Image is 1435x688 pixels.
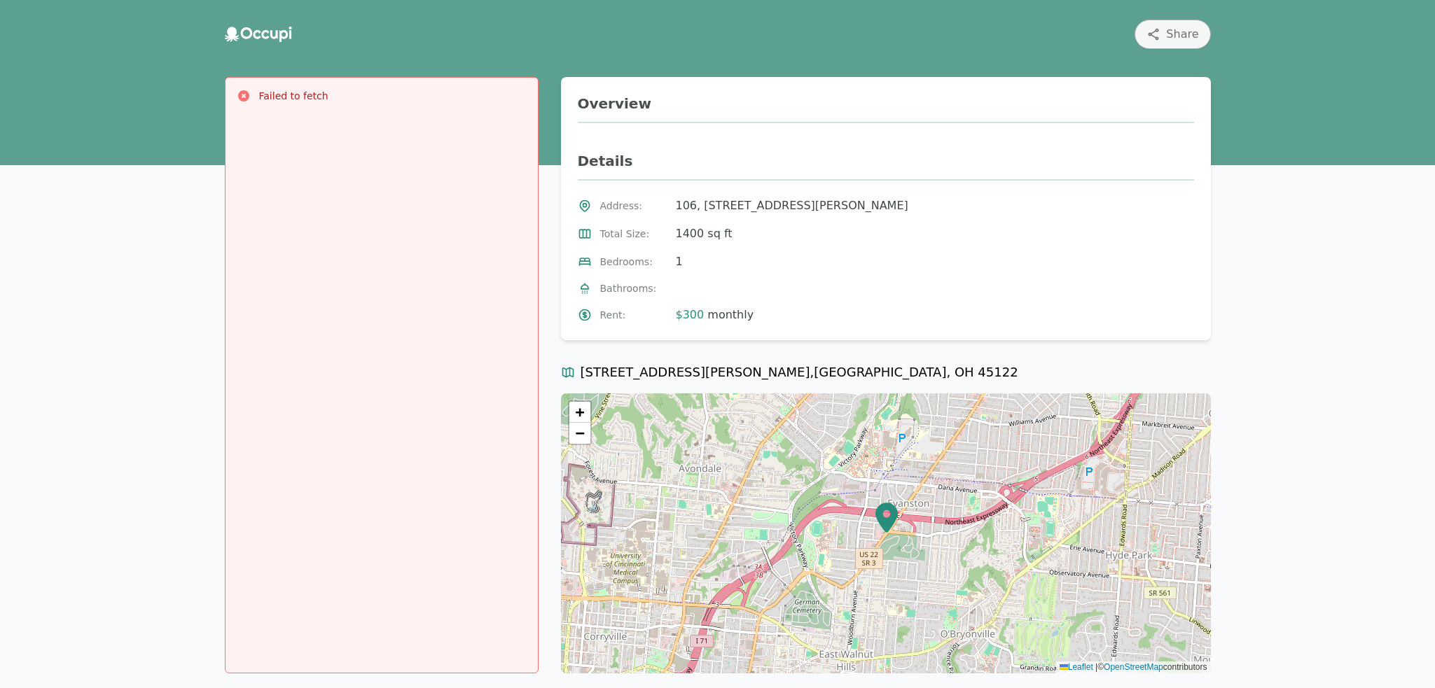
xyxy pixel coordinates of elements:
a: Zoom in [569,402,590,423]
h2: Overview [578,94,1194,123]
span: 1400 sq ft [676,225,733,242]
span: Total Size : [600,227,667,241]
h2: Details [578,151,1194,181]
a: Zoom out [569,423,590,444]
div: © contributors [1056,661,1211,673]
span: Rent : [600,308,667,322]
span: 1 [676,253,683,270]
a: OpenStreetMap [1104,662,1163,672]
span: monthly [704,308,754,321]
div: Failed to fetch [259,89,328,103]
button: Share [1135,20,1210,49]
span: Bedrooms : [600,255,667,269]
h3: [STREET_ADDRESS][PERSON_NAME] , [GEOGRAPHIC_DATA] , OH 45122 [561,363,1211,393]
span: + [575,403,584,421]
span: 106, [STREET_ADDRESS][PERSON_NAME] [676,197,908,214]
span: | [1095,662,1097,672]
span: − [575,424,584,442]
span: Address : [600,199,667,213]
span: $300 [676,308,705,321]
span: Share [1166,26,1198,43]
a: Leaflet [1060,662,1093,672]
img: Marker [875,502,898,533]
span: Bathrooms : [600,281,667,295]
